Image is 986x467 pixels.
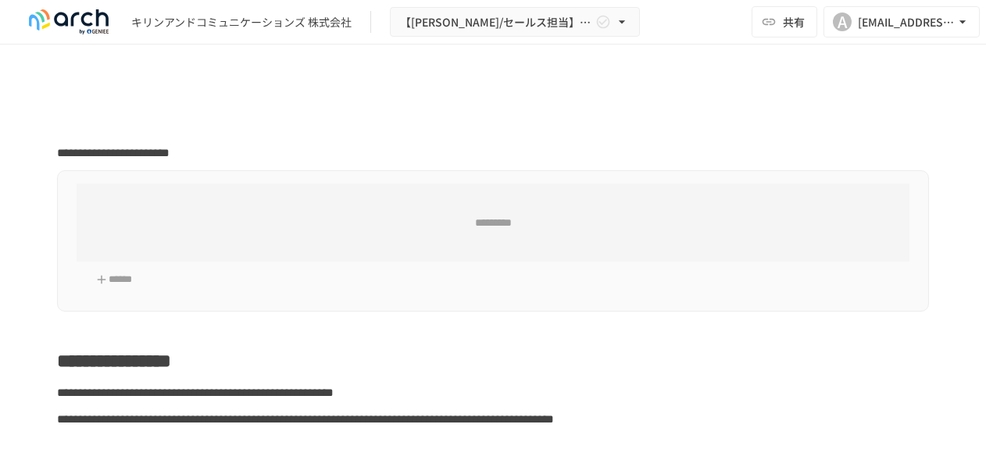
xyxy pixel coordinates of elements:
span: 共有 [783,13,805,30]
div: [EMAIL_ADDRESS][DOMAIN_NAME] [858,12,955,32]
button: 共有 [752,6,817,37]
button: A[EMAIL_ADDRESS][DOMAIN_NAME] [823,6,980,37]
button: 【[PERSON_NAME]/セールス担当】キリンアンドコミュニケーションズ株式会社様_初期設定サポート [390,7,640,37]
span: 【[PERSON_NAME]/セールス担当】キリンアンドコミュニケーションズ株式会社様_初期設定サポート [400,12,592,32]
div: A [833,12,852,31]
img: logo-default@2x-9cf2c760.svg [19,9,119,34]
div: キリンアンドコミュニケーションズ 株式会社 [131,14,352,30]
